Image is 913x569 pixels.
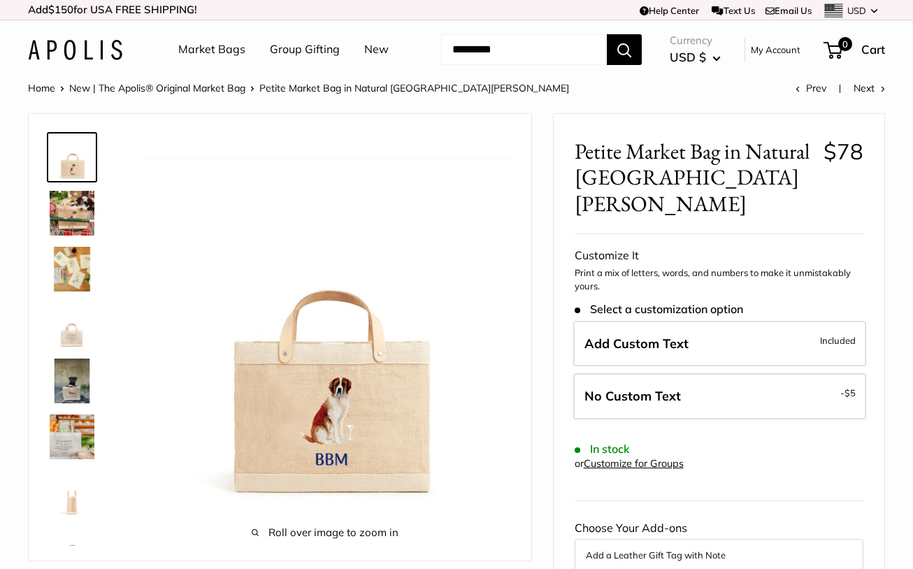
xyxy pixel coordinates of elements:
[820,332,856,349] span: Included
[575,303,743,316] span: Select a customization option
[441,34,607,65] input: Search...
[584,388,681,404] span: No Custom Text
[670,31,721,50] span: Currency
[838,37,852,51] span: 0
[575,266,863,294] p: Print a mix of letters, words, and numbers to make it unmistakably yours.
[575,454,684,473] div: or
[141,523,510,542] span: Roll over image to zoom in
[575,442,630,456] span: In stock
[28,79,569,97] nav: Breadcrumb
[270,39,340,60] a: Group Gifting
[50,135,94,180] img: Petite Market Bag in Natural St. Bernard
[47,356,97,406] a: Petite Market Bag in Natural St. Bernard
[50,415,94,459] img: description_Elevated any trip to the market
[640,5,699,16] a: Help Center
[586,547,852,563] button: Add a Leather Gift Tag with Note
[825,38,885,61] a: 0 Cart
[47,132,97,182] a: Petite Market Bag in Natural St. Bernard
[141,135,510,505] img: Petite Market Bag in Natural St. Bernard
[50,470,94,515] img: description_Side view of the Petite Market Bag
[670,50,706,64] span: USD $
[50,247,94,291] img: description_The artist's desk in Ventura CA
[573,373,866,419] label: Leave Blank
[573,321,866,367] label: Add Custom Text
[28,82,55,94] a: Home
[47,188,97,238] a: Petite Market Bag in Natural St. Bernard
[575,245,863,266] div: Customize It
[847,5,866,16] span: USD
[765,5,812,16] a: Email Us
[824,138,863,165] span: $78
[50,303,94,347] img: description_Seal of authenticity printed on the backside of every bag.
[584,457,684,470] a: Customize for Groups
[48,3,73,16] span: $150
[796,82,826,94] a: Prev
[28,40,122,60] img: Apolis
[47,300,97,350] a: description_Seal of authenticity printed on the backside of every bag.
[670,46,721,69] button: USD $
[751,41,800,58] a: My Account
[364,39,389,60] a: New
[712,5,754,16] a: Text Us
[259,82,569,94] span: Petite Market Bag in Natural [GEOGRAPHIC_DATA][PERSON_NAME]
[854,82,885,94] a: Next
[575,138,813,217] span: Petite Market Bag in Natural [GEOGRAPHIC_DATA][PERSON_NAME]
[47,412,97,462] a: description_Elevated any trip to the market
[861,42,885,57] span: Cart
[69,82,245,94] a: New | The Apolis® Original Market Bag
[607,34,642,65] button: Search
[47,468,97,518] a: description_Side view of the Petite Market Bag
[11,516,150,558] iframe: Sign Up via Text for Offers
[584,336,689,352] span: Add Custom Text
[178,39,245,60] a: Market Bags
[50,359,94,403] img: Petite Market Bag in Natural St. Bernard
[50,191,94,236] img: Petite Market Bag in Natural St. Bernard
[844,387,856,398] span: $5
[47,244,97,294] a: description_The artist's desk in Ventura CA
[840,384,856,401] span: -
